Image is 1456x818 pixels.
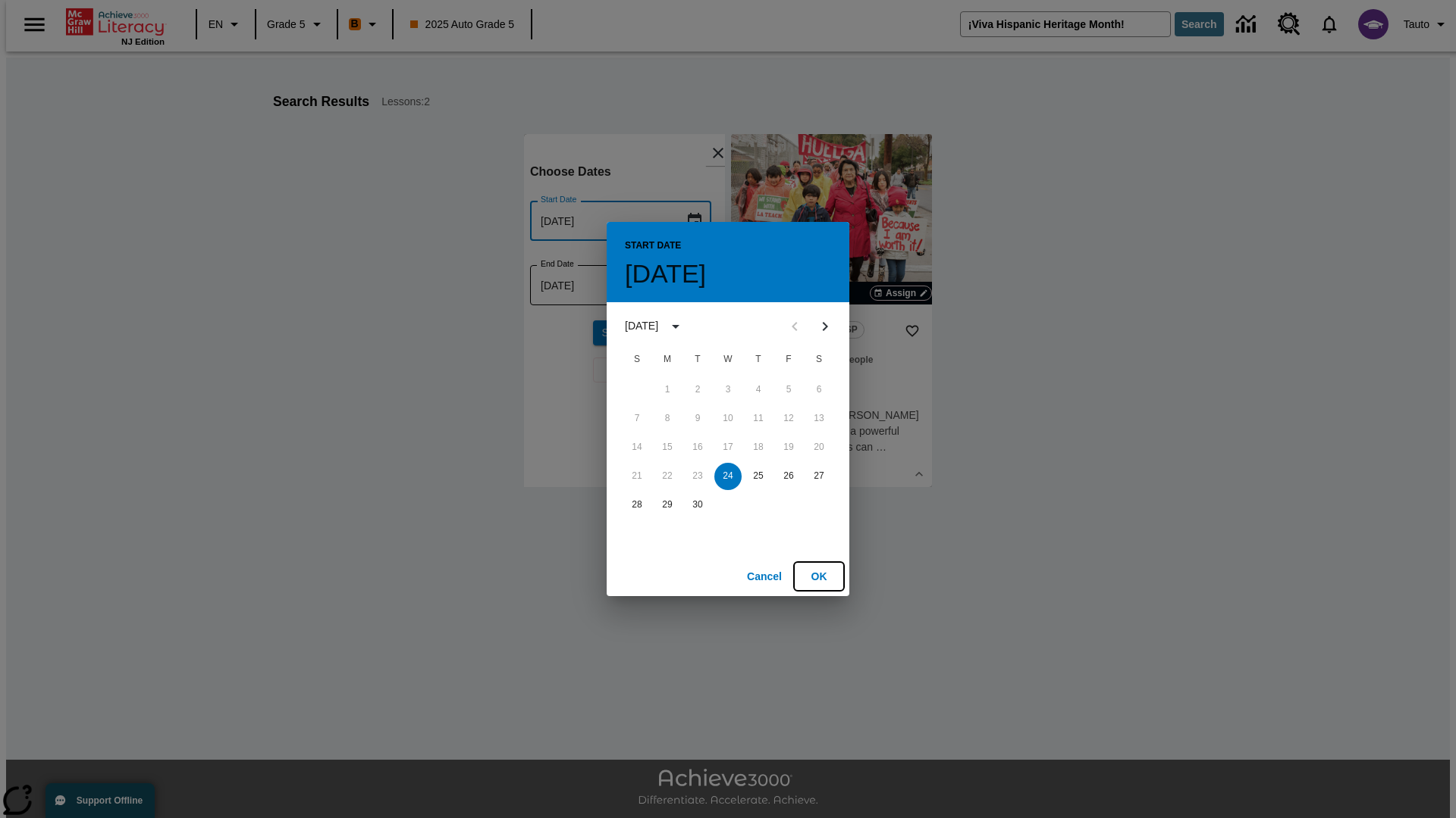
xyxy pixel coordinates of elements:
button: 27 [805,463,833,490]
span: Tuesday [684,345,711,375]
button: 25 [745,463,772,490]
button: OK [795,563,843,591]
span: Start Date [625,234,681,258]
button: 29 [654,492,681,519]
button: 26 [775,463,802,490]
span: Saturday [805,345,833,375]
button: 30 [684,492,711,519]
span: Wednesday [714,345,742,375]
div: [DATE] [625,318,658,334]
span: Sunday [623,345,651,375]
button: calendar view is open, switch to year view [663,314,689,339]
span: Monday [654,345,681,375]
h4: [DATE] [625,258,706,290]
button: Cancel [740,563,789,591]
button: 28 [623,492,651,519]
span: Friday [775,345,802,375]
button: 24 [714,463,742,490]
button: Next month [810,311,840,342]
span: Thursday [745,345,772,375]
